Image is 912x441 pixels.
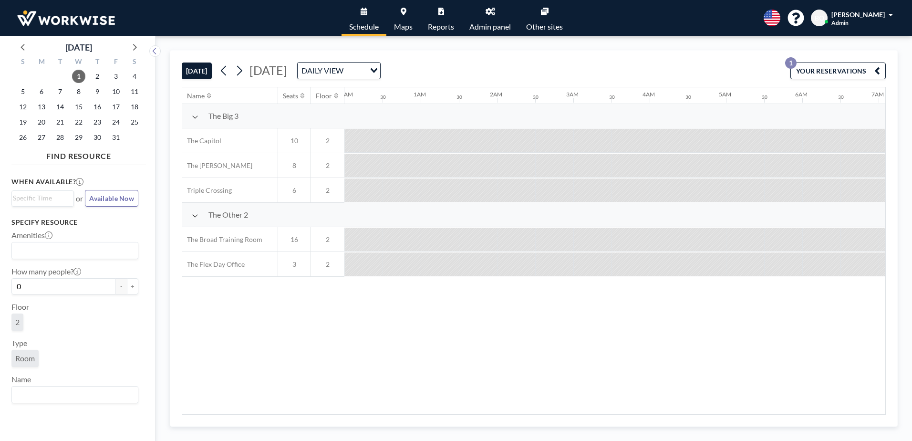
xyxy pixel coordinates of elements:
div: Search for option [12,191,73,205]
button: [DATE] [182,63,212,79]
div: 30 [380,94,386,100]
span: 2 [311,186,344,195]
span: Available Now [89,194,134,202]
div: 6AM [795,91,808,98]
span: 8 [278,161,311,170]
input: Search for option [13,388,133,401]
span: Saturday, October 4, 2025 [128,70,141,83]
span: Friday, October 17, 2025 [109,100,123,114]
span: Friday, October 10, 2025 [109,85,123,98]
span: Tuesday, October 14, 2025 [53,100,67,114]
span: The Other 2 [208,210,248,220]
span: 2 [15,317,20,326]
span: Saturday, October 25, 2025 [128,115,141,129]
span: Monday, October 27, 2025 [35,131,48,144]
span: Thursday, October 2, 2025 [91,70,104,83]
span: Thursday, October 30, 2025 [91,131,104,144]
span: 2 [311,161,344,170]
span: BO [815,14,824,22]
div: 12AM [337,91,353,98]
div: Seats [283,92,298,100]
label: How many people? [11,267,81,276]
div: 30 [762,94,767,100]
img: organization-logo [15,9,117,28]
span: Room [15,354,35,363]
div: 3AM [566,91,579,98]
input: Search for option [346,64,364,77]
span: Thursday, October 9, 2025 [91,85,104,98]
span: [PERSON_NAME] [831,10,885,19]
span: 6 [278,186,311,195]
span: Thursday, October 16, 2025 [91,100,104,114]
div: Search for option [298,63,380,79]
span: Maps [394,23,413,31]
div: 5AM [719,91,731,98]
span: Wednesday, October 29, 2025 [72,131,85,144]
button: + [127,278,138,294]
span: Schedule [349,23,379,31]
span: Wednesday, October 15, 2025 [72,100,85,114]
div: M [32,56,51,69]
span: The [PERSON_NAME] [182,161,252,170]
span: Tuesday, October 28, 2025 [53,131,67,144]
span: The Flex Day Office [182,260,245,269]
div: Name [187,92,205,100]
span: Tuesday, October 21, 2025 [53,115,67,129]
div: [DATE] [65,41,92,54]
div: W [70,56,88,69]
span: [DATE] [249,63,287,77]
h3: Specify resource [11,218,138,227]
div: S [14,56,32,69]
span: Saturday, October 11, 2025 [128,85,141,98]
div: 2AM [490,91,502,98]
div: T [88,56,106,69]
span: 2 [311,136,344,145]
div: 1AM [414,91,426,98]
span: Thursday, October 23, 2025 [91,115,104,129]
span: 3 [278,260,311,269]
input: Search for option [13,244,133,257]
span: The Capitol [182,136,221,145]
div: 7AM [871,91,884,98]
span: 16 [278,235,311,244]
label: Floor [11,302,29,312]
div: 30 [685,94,691,100]
span: Sunday, October 19, 2025 [16,115,30,129]
span: Friday, October 24, 2025 [109,115,123,129]
div: Search for option [12,387,138,403]
span: Reports [428,23,454,31]
span: 10 [278,136,311,145]
span: Admin [831,19,849,26]
span: Friday, October 3, 2025 [109,70,123,83]
div: T [51,56,70,69]
button: YOUR RESERVATIONS1 [790,63,886,79]
span: Friday, October 31, 2025 [109,131,123,144]
label: Type [11,338,27,348]
span: Wednesday, October 22, 2025 [72,115,85,129]
span: 2 [311,260,344,269]
div: Floor [316,92,332,100]
div: 4AM [643,91,655,98]
span: The Broad Training Room [182,235,262,244]
span: Monday, October 6, 2025 [35,85,48,98]
span: Other sites [526,23,563,31]
span: DAILY VIEW [300,64,345,77]
input: Search for option [13,193,68,203]
div: S [125,56,144,69]
span: Sunday, October 5, 2025 [16,85,30,98]
h4: FIND RESOURCE [11,147,146,161]
span: 2 [311,235,344,244]
span: Admin panel [469,23,511,31]
span: Saturday, October 18, 2025 [128,100,141,114]
button: - [115,278,127,294]
span: or [76,194,83,203]
label: Name [11,375,31,384]
span: Triple Crossing [182,186,232,195]
div: Search for option [12,242,138,259]
span: Monday, October 13, 2025 [35,100,48,114]
span: The Big 3 [208,111,238,121]
div: 30 [609,94,615,100]
span: Wednesday, October 8, 2025 [72,85,85,98]
div: 30 [838,94,844,100]
label: Amenities [11,231,52,240]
